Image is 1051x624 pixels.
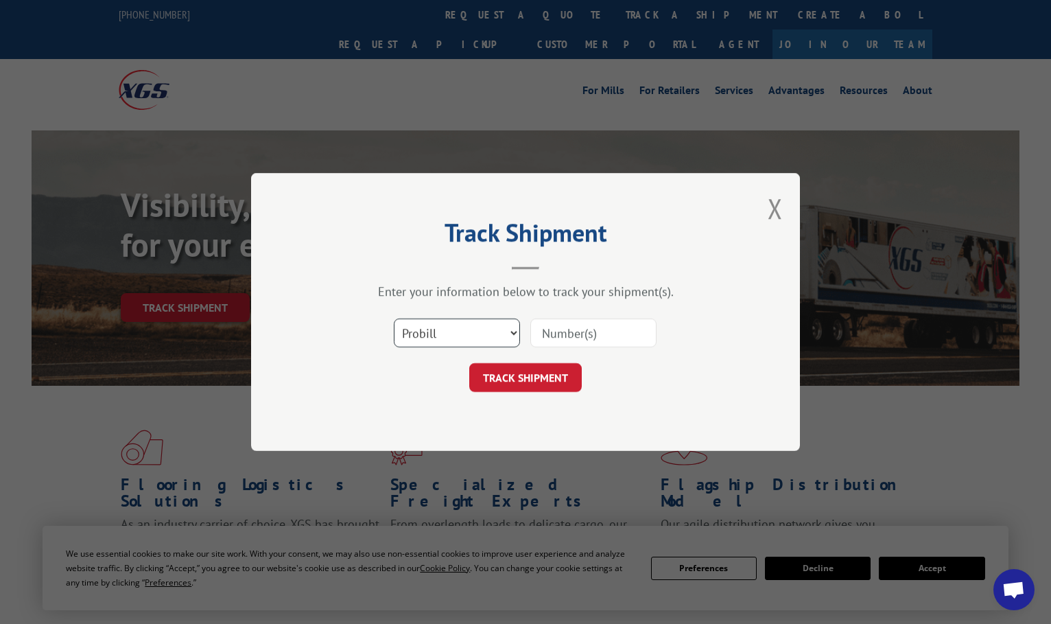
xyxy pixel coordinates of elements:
[768,190,783,227] button: Close modal
[469,363,582,392] button: TRACK SHIPMENT
[320,223,731,249] h2: Track Shipment
[530,319,657,347] input: Number(s)
[320,284,731,299] div: Enter your information below to track your shipment(s).
[993,569,1035,610] div: Open chat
